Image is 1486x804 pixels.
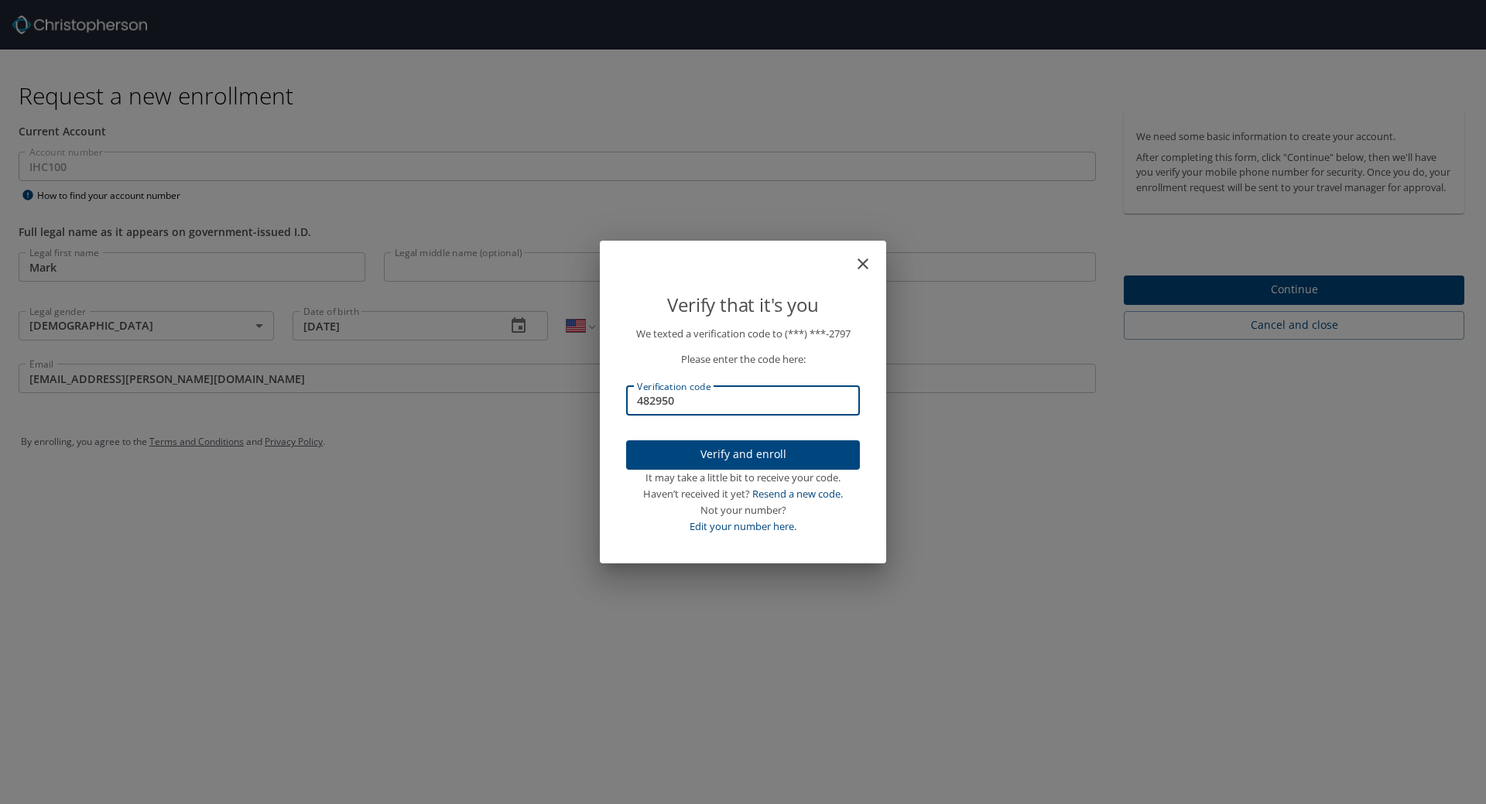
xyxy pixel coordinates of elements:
div: Haven’t received it yet? [626,486,860,502]
button: Verify and enroll [626,440,860,470]
a: Edit your number here. [690,519,796,533]
p: Verify that it's you [626,290,860,320]
div: Not your number? [626,502,860,518]
p: Please enter the code here: [626,351,860,368]
p: We texted a verification code to (***) ***- 2797 [626,326,860,342]
button: close [861,247,880,265]
div: It may take a little bit to receive your code. [626,470,860,486]
a: Resend a new code. [752,487,843,501]
span: Verify and enroll [639,445,847,464]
